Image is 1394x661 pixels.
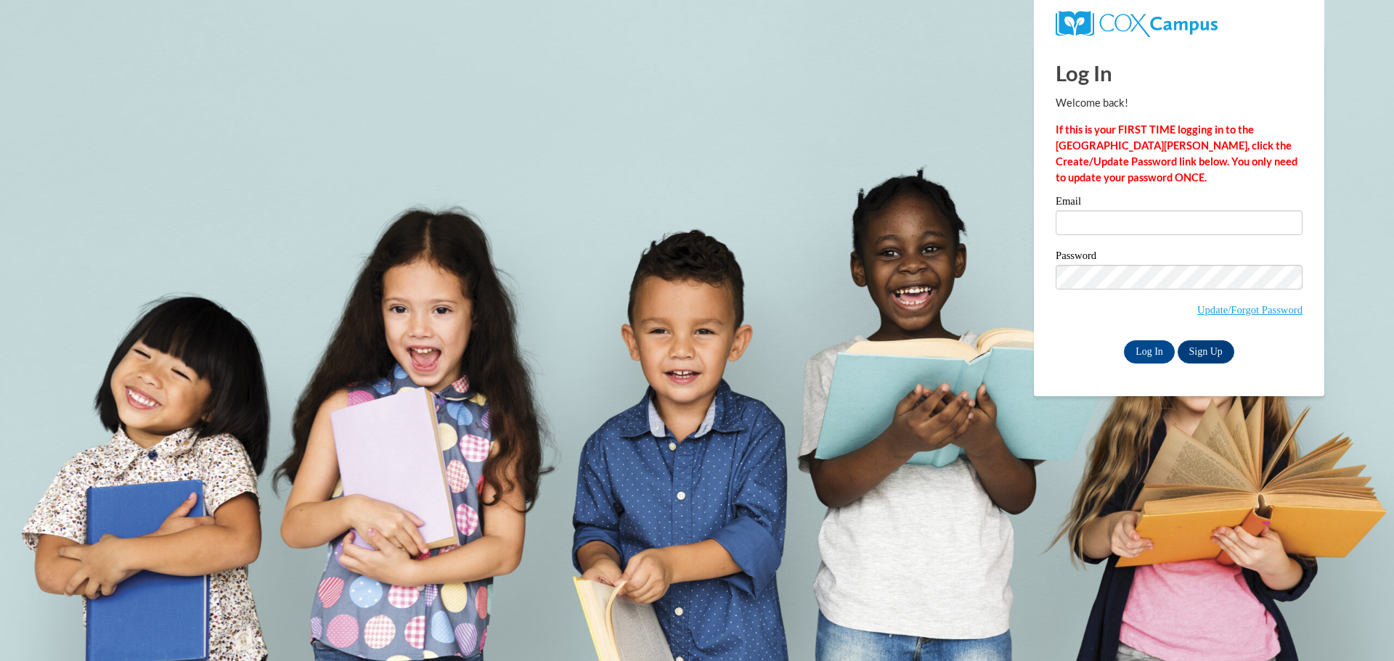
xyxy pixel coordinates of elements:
a: Sign Up [1178,340,1234,364]
strong: If this is your FIRST TIME logging in to the [GEOGRAPHIC_DATA][PERSON_NAME], click the Create/Upd... [1056,123,1297,184]
label: Email [1056,196,1303,210]
p: Welcome back! [1056,95,1303,111]
h1: Log In [1056,58,1303,88]
a: COX Campus [1056,17,1218,29]
img: COX Campus [1056,11,1218,37]
input: Log In [1124,340,1175,364]
a: Update/Forgot Password [1197,304,1303,316]
label: Password [1056,250,1303,265]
